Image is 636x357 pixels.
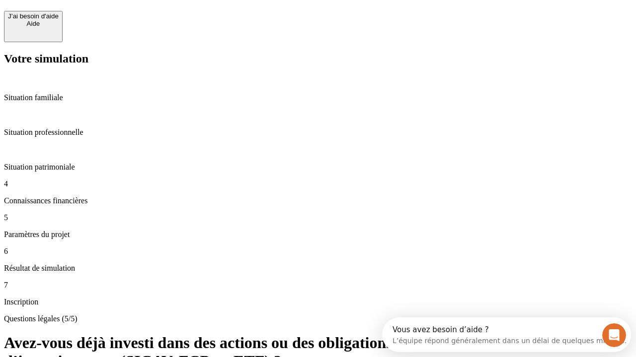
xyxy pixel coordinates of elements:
[4,281,632,290] p: 7
[4,213,632,222] p: 5
[8,20,59,27] div: Aide
[4,264,632,273] p: Résultat de simulation
[4,93,632,102] p: Situation familiale
[8,12,59,20] div: J’ai besoin d'aide
[4,11,63,42] button: J’ai besoin d'aideAide
[602,323,626,347] iframe: Intercom live chat
[4,230,632,239] p: Paramètres du projet
[10,16,244,27] div: L’équipe répond généralement dans un délai de quelques minutes.
[4,247,632,256] p: 6
[4,163,632,172] p: Situation patrimoniale
[4,179,632,188] p: 4
[4,297,632,306] p: Inscription
[382,317,631,352] iframe: Intercom live chat discovery launcher
[4,4,274,31] div: Ouvrir le Messenger Intercom
[4,314,632,323] p: Questions légales (5/5)
[10,8,244,16] div: Vous avez besoin d’aide ?
[4,52,632,65] h2: Votre simulation
[4,128,632,137] p: Situation professionnelle
[4,196,632,205] p: Connaissances financières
